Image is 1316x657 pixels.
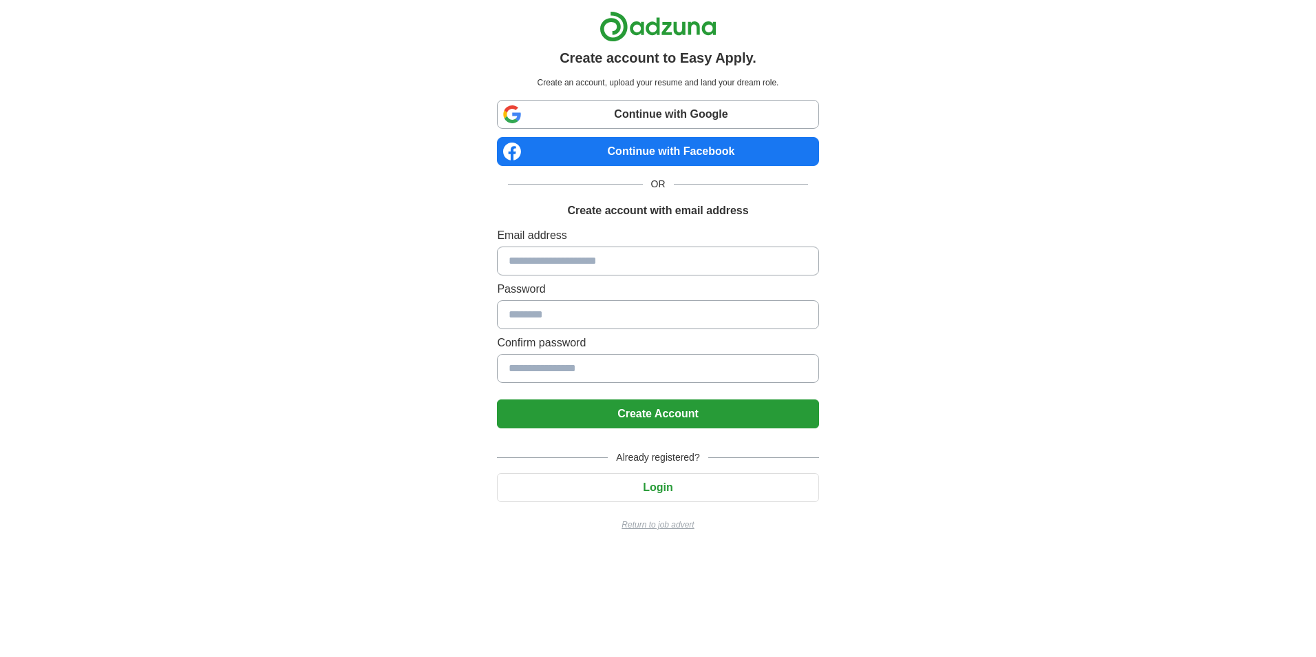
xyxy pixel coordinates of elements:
[497,281,818,298] label: Password
[497,335,818,351] label: Confirm password
[497,137,818,166] a: Continue with Facebook
[599,11,717,42] img: Adzuna logo
[567,202,748,219] h1: Create account with email address
[500,76,816,89] p: Create an account, upload your resume and land your dream role.
[497,519,818,531] a: Return to job advert
[608,450,708,465] span: Already registered?
[560,48,756,68] h1: Create account to Easy Apply.
[497,227,818,244] label: Email address
[497,100,818,129] a: Continue with Google
[497,481,818,493] a: Login
[497,399,818,428] button: Create Account
[497,473,818,502] button: Login
[643,177,674,191] span: OR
